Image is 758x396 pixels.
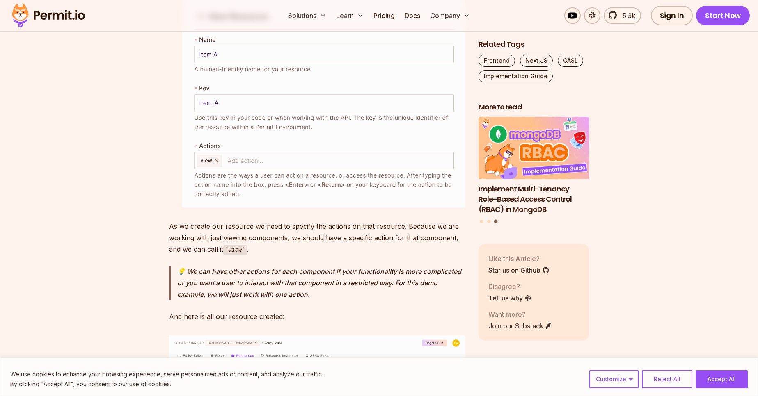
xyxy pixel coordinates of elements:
h3: Implement Multi-Tenancy Role-Based Access Control (RBAC) in MongoDB [479,184,589,214]
a: Docs [401,7,424,24]
blockquote: 💡 We can have other actions for each component if your functionality is more complicated or you w... [169,266,465,300]
button: Solutions [285,7,330,24]
a: Sign In [651,6,693,25]
button: Go to slide 1 [480,220,483,223]
button: Company [427,7,473,24]
a: Join our Substack [488,321,552,331]
button: Accept All [696,370,748,388]
button: Learn [333,7,367,24]
p: We use cookies to enhance your browsing experience, serve personalized ads or content, and analyz... [10,369,323,379]
p: And here is all our resource created: [169,311,465,322]
a: Frontend [479,55,515,67]
a: Implement Multi-Tenancy Role-Based Access Control (RBAC) in MongoDBImplement Multi-Tenancy Role-B... [479,117,589,215]
code: view [223,245,247,255]
a: Implementation Guide [479,70,553,82]
img: Implement Multi-Tenancy Role-Based Access Control (RBAC) in MongoDB [479,117,589,180]
span: 5.3k [618,11,635,20]
a: Tell us why [488,293,532,303]
p: Want more? [488,310,552,319]
img: Permit logo [8,2,89,30]
a: Start Now [696,6,750,25]
button: Customize [589,370,639,388]
button: Reject All [642,370,692,388]
a: CASL [558,55,583,67]
a: Pricing [370,7,398,24]
a: Next.JS [520,55,553,67]
a: Star us on Github [488,265,550,275]
h2: Related Tags [479,39,589,50]
a: 5.3k [604,7,641,24]
h2: More to read [479,102,589,112]
p: Disagree? [488,282,532,291]
p: By clicking "Accept All", you consent to our use of cookies. [10,379,323,389]
p: As we create our resource we need to specify the actions on that resource. Because we are working... [169,221,465,255]
button: Go to slide 3 [494,220,498,223]
p: Like this Article? [488,254,550,264]
button: Go to slide 2 [487,220,490,223]
li: 3 of 3 [479,117,589,215]
div: Posts [479,117,589,225]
